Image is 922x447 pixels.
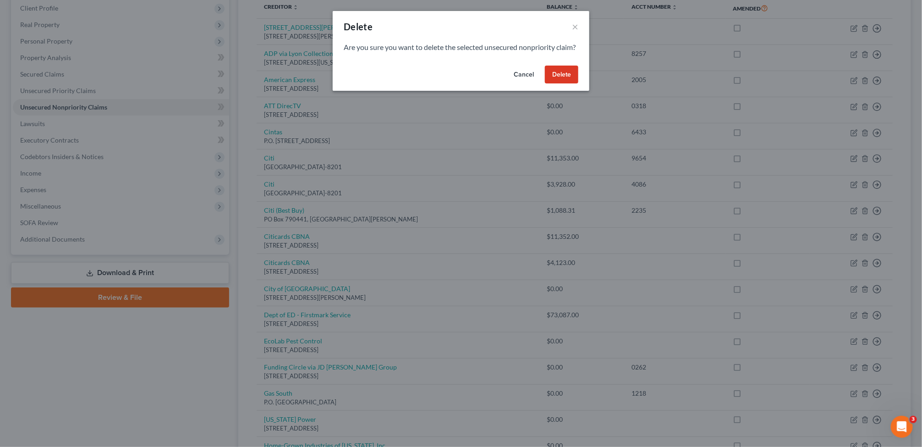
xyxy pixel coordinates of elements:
[344,20,373,33] div: Delete
[545,66,578,84] button: Delete
[572,21,578,32] button: ×
[910,416,917,423] span: 3
[344,42,578,53] p: Are you sure you want to delete the selected unsecured nonpriority claim?
[891,416,913,438] iframe: Intercom live chat
[506,66,541,84] button: Cancel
